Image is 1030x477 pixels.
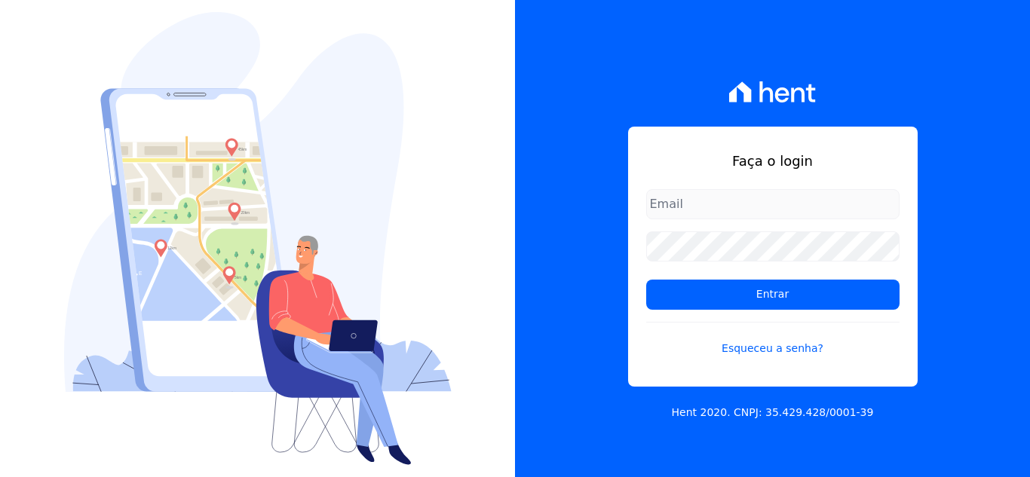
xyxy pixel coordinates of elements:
input: Email [646,189,900,219]
img: Login [64,12,452,465]
p: Hent 2020. CNPJ: 35.429.428/0001-39 [672,405,874,420]
h1: Faça o login [646,151,900,171]
input: Entrar [646,280,900,310]
a: Esqueceu a senha? [646,322,900,356]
